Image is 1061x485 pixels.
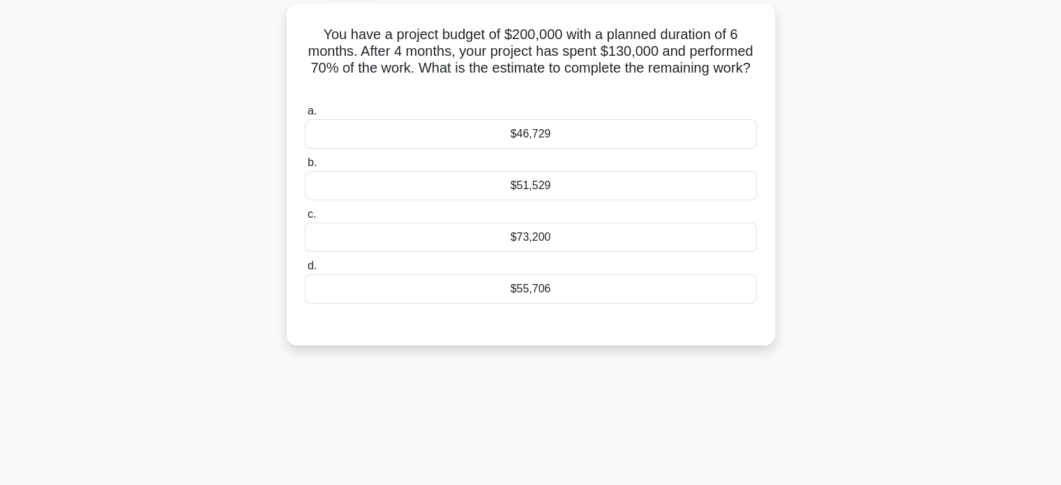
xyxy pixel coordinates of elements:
div: $55,706 [305,274,757,304]
h5: You have a project budget of $200,000 with a planned duration of 6 months. After 4 months, your p... [303,26,758,94]
span: b. [308,156,317,168]
span: d. [308,260,317,271]
div: $51,529 [305,171,757,200]
span: a. [308,105,317,117]
span: c. [308,208,316,220]
div: $46,729 [305,119,757,149]
div: $73,200 [305,223,757,252]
